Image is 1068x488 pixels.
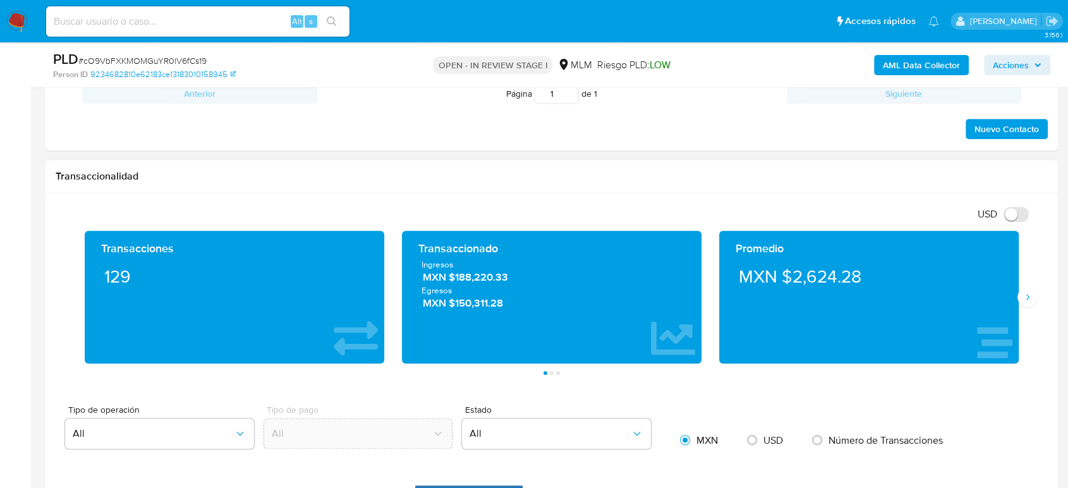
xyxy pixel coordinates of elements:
button: search-icon [319,13,344,30]
span: LOW [649,58,670,72]
button: Siguiente [787,83,1022,104]
button: Nuevo Contacto [966,119,1048,139]
span: Alt [292,15,302,27]
div: MLM [557,58,592,72]
input: Buscar usuario o caso... [46,13,349,30]
b: AML Data Collector [883,55,960,75]
a: Salir [1045,15,1059,28]
p: OPEN - IN REVIEW STAGE I [433,56,552,74]
button: Acciones [984,55,1050,75]
h1: Transaccionalidad [56,170,1048,183]
button: Anterior [82,83,317,104]
span: Nuevo Contacto [974,120,1039,138]
span: s [309,15,313,27]
span: Riesgo PLD: [597,58,670,72]
button: AML Data Collector [874,55,969,75]
span: Acciones [993,55,1029,75]
a: 9234682810e62183ce13183010158945 [90,69,236,80]
span: Página de [506,83,597,104]
span: # cO9VbFXKMOMGuYR0lV6fCs19 [78,54,207,67]
a: Notificaciones [928,16,939,27]
b: Person ID [53,69,88,80]
span: 3.156.1 [1044,30,1062,40]
span: 1 [594,87,597,100]
p: diego.gardunorosas@mercadolibre.com.mx [969,15,1041,27]
span: Accesos rápidos [845,15,916,28]
b: PLD [53,49,78,69]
